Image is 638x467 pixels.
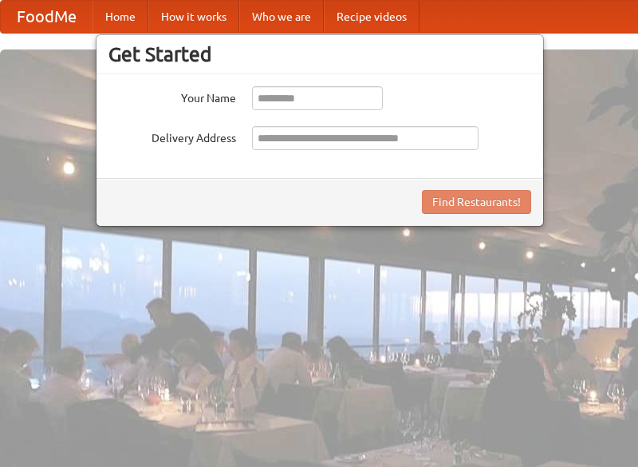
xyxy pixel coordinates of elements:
label: Your Name [108,86,236,106]
button: Find Restaurants! [422,190,531,214]
h3: Get Started [108,42,531,66]
a: How it works [148,1,239,33]
label: Delivery Address [108,126,236,146]
a: Who we are [239,1,324,33]
a: Home [93,1,148,33]
a: FoodMe [1,1,93,33]
a: Recipe videos [324,1,419,33]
